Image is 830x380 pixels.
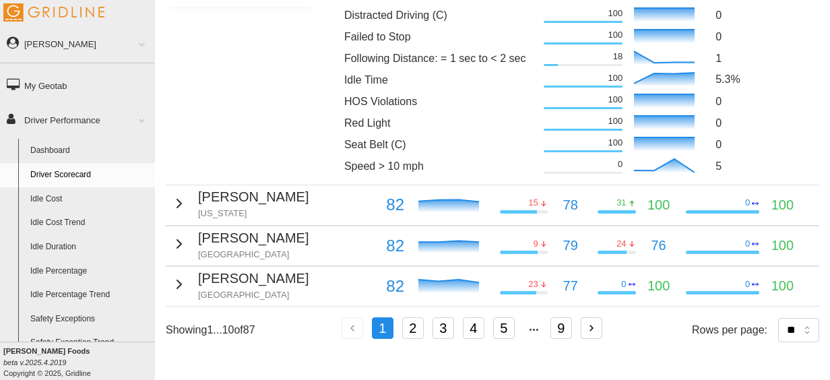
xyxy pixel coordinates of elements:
p: 77 [563,276,578,296]
p: 0 [618,158,622,170]
button: [PERSON_NAME][GEOGRAPHIC_DATA] [171,268,309,301]
p: Distracted Driving (C) [344,7,533,23]
p: Following Distance: = 1 sec to < 2 sec [344,51,533,66]
p: 15 [528,197,538,209]
a: Safety Exception Trend [24,331,155,355]
p: 31 [616,197,626,209]
p: 1 [715,51,803,66]
p: 18 [613,51,622,63]
span: 5.3 % [715,73,740,85]
p: Rows per page: [692,322,767,338]
a: Safety Exceptions [24,307,155,331]
button: 2 [402,317,424,339]
a: Driver Scorecard [24,163,155,187]
p: [PERSON_NAME] [198,187,309,208]
p: 23 [528,278,538,290]
p: 82 [386,274,404,299]
a: Idle Cost [24,187,155,212]
div: Copyright © 2025, Gridline [3,346,155,379]
p: 5 [715,158,803,174]
p: 100 [771,195,794,216]
p: 0 [745,197,750,209]
button: 3 [433,317,454,339]
p: 0 [715,94,803,109]
p: 9 [533,238,538,250]
b: [PERSON_NAME] Foods [3,347,90,355]
p: [GEOGRAPHIC_DATA] [198,249,309,261]
p: 79 [563,235,578,256]
p: 100 [608,7,622,20]
a: Idle Duration [24,235,155,259]
p: 82 [386,192,404,218]
p: 100 [608,72,622,84]
a: Dashboard [24,139,155,163]
p: 0 [621,278,626,290]
p: 76 [651,235,666,256]
button: [PERSON_NAME][GEOGRAPHIC_DATA] [171,228,309,261]
i: beta v.2025.4.2019 [3,358,66,367]
button: 4 [463,317,484,339]
p: 0 [745,278,750,290]
p: Speed > 10 mph [344,158,533,174]
img: Gridline [3,3,104,22]
p: Seat Belt (C) [344,137,533,152]
a: Idle Percentage [24,259,155,284]
p: HOS Violations [344,94,533,109]
p: 100 [608,137,622,149]
p: [PERSON_NAME] [198,268,309,289]
button: [PERSON_NAME][US_STATE] [171,187,309,220]
p: Red Light [344,115,533,131]
p: 100 [608,29,622,41]
p: 82 [386,233,404,259]
button: 5 [493,317,515,339]
p: 0 [715,29,803,44]
p: [US_STATE] [198,208,309,220]
p: [GEOGRAPHIC_DATA] [198,289,309,301]
p: 100 [608,94,622,106]
p: 0 [715,7,803,23]
p: Showing 1 ... 10 of 87 [166,322,255,338]
p: 100 [771,235,794,256]
p: 78 [563,195,578,216]
button: 9 [550,317,572,339]
p: 100 [647,276,670,296]
p: 100 [647,195,670,216]
button: 1 [372,317,393,339]
p: 0 [715,137,803,152]
p: 24 [616,238,626,250]
p: 0 [715,115,803,131]
a: Idle Cost Trend [24,211,155,235]
p: [PERSON_NAME] [198,228,309,249]
p: 100 [771,276,794,296]
p: 0 [745,238,750,250]
p: Failed to Stop [344,29,533,44]
p: 100 [608,115,622,127]
p: Idle Time [344,72,533,88]
a: Idle Percentage Trend [24,283,155,307]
